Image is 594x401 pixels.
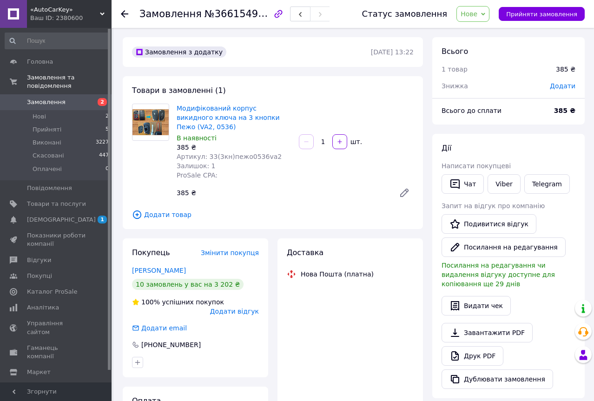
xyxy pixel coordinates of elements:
span: 0 [106,165,109,173]
span: «AutoCarKey» [30,6,100,14]
span: В наявності [177,134,217,142]
div: 385 ₴ [556,65,575,74]
span: ProSale CPA: [177,171,218,179]
span: Всього до сплати [442,107,502,114]
span: Повідомлення [27,184,72,192]
span: Доставка [287,248,323,257]
span: Нові [33,112,46,121]
span: 3227 [96,138,109,147]
div: Замовлення з додатку [132,46,226,58]
div: Повернутися назад [121,9,128,19]
span: Змінити покупця [201,249,259,256]
span: Залишок: 1 [177,162,216,170]
div: 10 замовлень у вас на 3 202 ₴ [132,279,244,290]
a: [PERSON_NAME] [132,267,186,274]
span: 2 [98,98,107,106]
a: Редагувати [395,184,414,202]
span: Виконані [33,138,61,147]
span: Каталог ProSale [27,288,77,296]
span: Дії [442,144,451,152]
a: Друк PDF [442,346,503,366]
span: Відгуки [27,256,51,264]
div: шт. [348,137,363,146]
span: Артикул: 33(3кн)пежо0536va2 [177,153,282,160]
span: Нове [461,10,477,18]
span: 100% [141,298,160,306]
button: Видати чек [442,296,511,316]
span: Прийняті [33,125,61,134]
div: Статус замовлення [362,9,448,19]
span: Прийняти замовлення [506,11,577,18]
span: Додати відгук [210,308,259,315]
span: 1 товар [442,66,468,73]
span: Замовлення та повідомлення [27,73,112,90]
a: Завантажити PDF [442,323,533,342]
span: Покупці [27,272,52,280]
span: Головна [27,58,53,66]
time: [DATE] 13:22 [371,48,414,56]
b: 385 ₴ [554,107,575,114]
span: Оплачені [33,165,62,173]
div: 385 ₴ [173,186,391,199]
span: Додати товар [132,210,414,220]
span: Показники роботи компанії [27,231,86,248]
div: 385 ₴ [177,143,291,152]
span: №366154947 [205,8,271,20]
a: Telegram [524,174,570,194]
span: 2 [106,112,109,121]
span: Управління сайтом [27,319,86,336]
div: [PHONE_NUMBER] [140,340,202,349]
span: Запит на відгук про компанію [442,202,545,210]
span: Знижка [442,82,468,90]
div: Ваш ID: 2380600 [30,14,112,22]
button: Чат [442,174,484,194]
span: Аналітика [27,303,59,312]
span: Покупець [132,248,170,257]
span: Всього [442,47,468,56]
span: Посилання на редагування чи видалення відгуку доступне для копіювання ще 29 днів [442,262,555,288]
a: Viber [488,174,520,194]
span: 1 [98,216,107,224]
div: Додати email [131,323,188,333]
span: Замовлення [27,98,66,106]
button: Прийняти замовлення [499,7,585,21]
span: Написати покупцеві [442,162,511,170]
span: Скасовані [33,151,64,160]
button: Дублювати замовлення [442,369,553,389]
span: Товари та послуги [27,200,86,208]
a: Модифікований корпус викидного ключа на 3 кнопки Пежо (VA2, 0536) [177,105,280,131]
span: Замовлення [139,8,202,20]
span: Додати [550,82,575,90]
input: Пошук [5,33,110,49]
span: Маркет [27,368,51,376]
div: успішних покупок [132,297,224,307]
span: Гаманець компанії [27,344,86,361]
div: Нова Пошта (платна) [298,270,376,279]
div: Додати email [140,323,188,333]
a: Подивитися відгук [442,214,536,234]
span: 5 [106,125,109,134]
span: [DEMOGRAPHIC_DATA] [27,216,96,224]
span: 447 [99,151,109,160]
button: Посилання на редагування [442,237,566,257]
span: Товари в замовленні (1) [132,86,226,95]
img: Модифікований корпус викидного ключа на 3 кнопки Пежо (VA2, 0536) [132,109,169,135]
